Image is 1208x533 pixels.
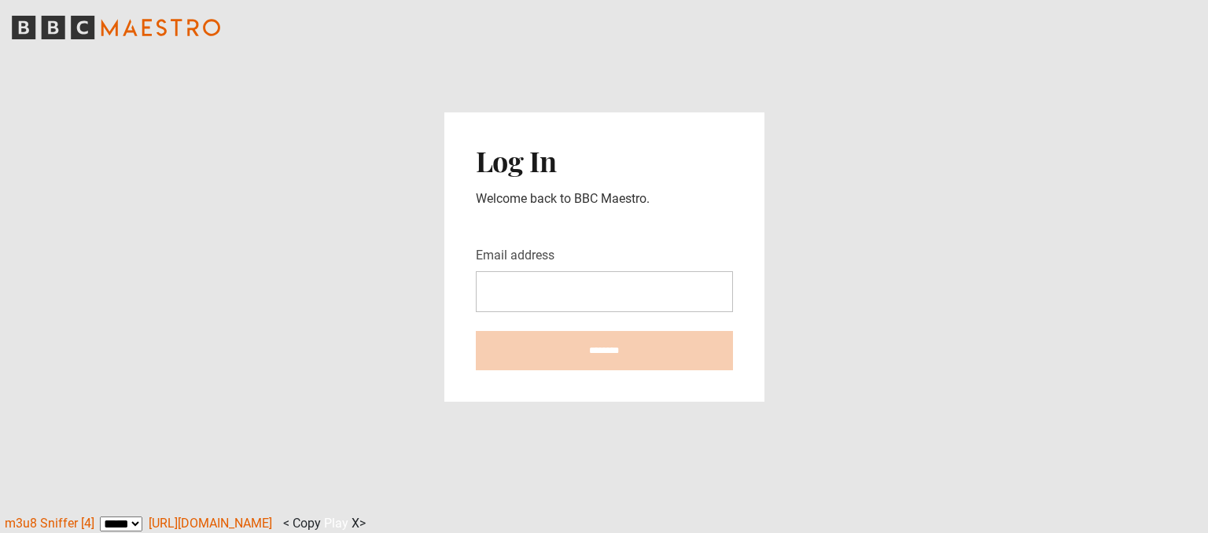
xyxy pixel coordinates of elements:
[352,516,359,531] span: Close the m3u8 overlay for this page (Alt X)
[359,516,366,531] span: Shrink the overlay to the upper right corner (Alt >)
[149,516,272,531] span: [URL][DOMAIN_NAME]
[149,516,275,531] a: [URL][DOMAIN_NAME]
[100,516,282,531] span: Show First / Last m3u8 video link (Alt Shift F / L)
[84,516,91,531] span: 4
[81,516,97,531] span: [ ]
[324,516,352,531] span: Play the m3u8 video in the current tab (Alt P, can use Ctrl or Shift for new tab/window)
[293,516,321,531] span: Copy the m3u8 URL to the clipboard (Alt C)
[476,144,733,177] h2: Log In
[476,246,554,265] label: Email address
[476,189,733,208] p: Welcome back to BBC Maestro.
[12,16,220,39] svg: BBC Maestro
[283,516,289,531] span: Shrink the overlay to the upper right corner (Alt <)
[324,516,348,531] a: Play
[5,516,78,531] span: m3u8 Sniffer
[5,516,97,531] a: m3u8 Sniffer [4]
